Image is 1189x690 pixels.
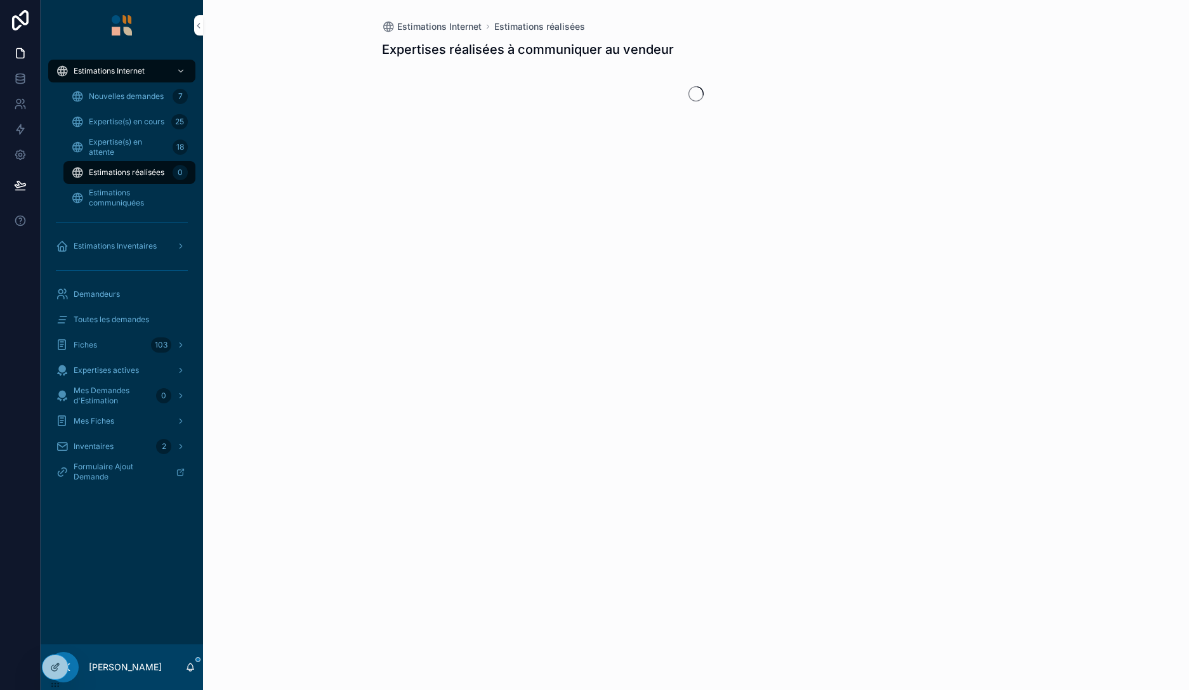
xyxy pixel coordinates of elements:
[48,359,195,382] a: Expertises actives
[89,91,164,101] span: Nouvelles demandes
[63,136,195,159] a: Expertise(s) en attente18
[112,15,132,36] img: App logo
[48,410,195,433] a: Mes Fiches
[74,441,114,452] span: Inventaires
[171,114,188,129] div: 25
[48,60,195,82] a: Estimations Internet
[74,416,114,426] span: Mes Fiches
[48,308,195,331] a: Toutes les demandes
[74,66,145,76] span: Estimations Internet
[48,283,195,306] a: Demandeurs
[173,140,188,155] div: 18
[173,89,188,104] div: 7
[48,435,195,458] a: Inventaires2
[494,20,585,33] a: Estimations réalisées
[63,85,195,108] a: Nouvelles demandes7
[156,388,171,403] div: 0
[89,167,164,178] span: Estimations réalisées
[151,337,171,353] div: 103
[74,315,149,325] span: Toutes les demandes
[89,188,183,208] span: Estimations communiquées
[89,137,168,157] span: Expertise(s) en attente
[48,460,195,483] a: Formulaire Ajout Demande
[74,462,166,482] span: Formulaire Ajout Demande
[48,235,195,257] a: Estimations Inventaires
[48,384,195,407] a: Mes Demandes d'Estimation0
[74,289,120,299] span: Demandeurs
[382,20,482,33] a: Estimations Internet
[41,51,203,500] div: scrollable content
[63,186,195,209] a: Estimations communiquées
[74,386,151,406] span: Mes Demandes d'Estimation
[74,241,157,251] span: Estimations Inventaires
[48,334,195,356] a: Fiches103
[89,117,164,127] span: Expertise(s) en cours
[74,365,139,375] span: Expertises actives
[63,161,195,184] a: Estimations réalisées0
[63,110,195,133] a: Expertise(s) en cours25
[382,41,674,58] h1: Expertises réalisées à communiquer au vendeur
[74,340,97,350] span: Fiches
[397,20,482,33] span: Estimations Internet
[156,439,171,454] div: 2
[173,165,188,180] div: 0
[89,661,162,674] p: [PERSON_NAME]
